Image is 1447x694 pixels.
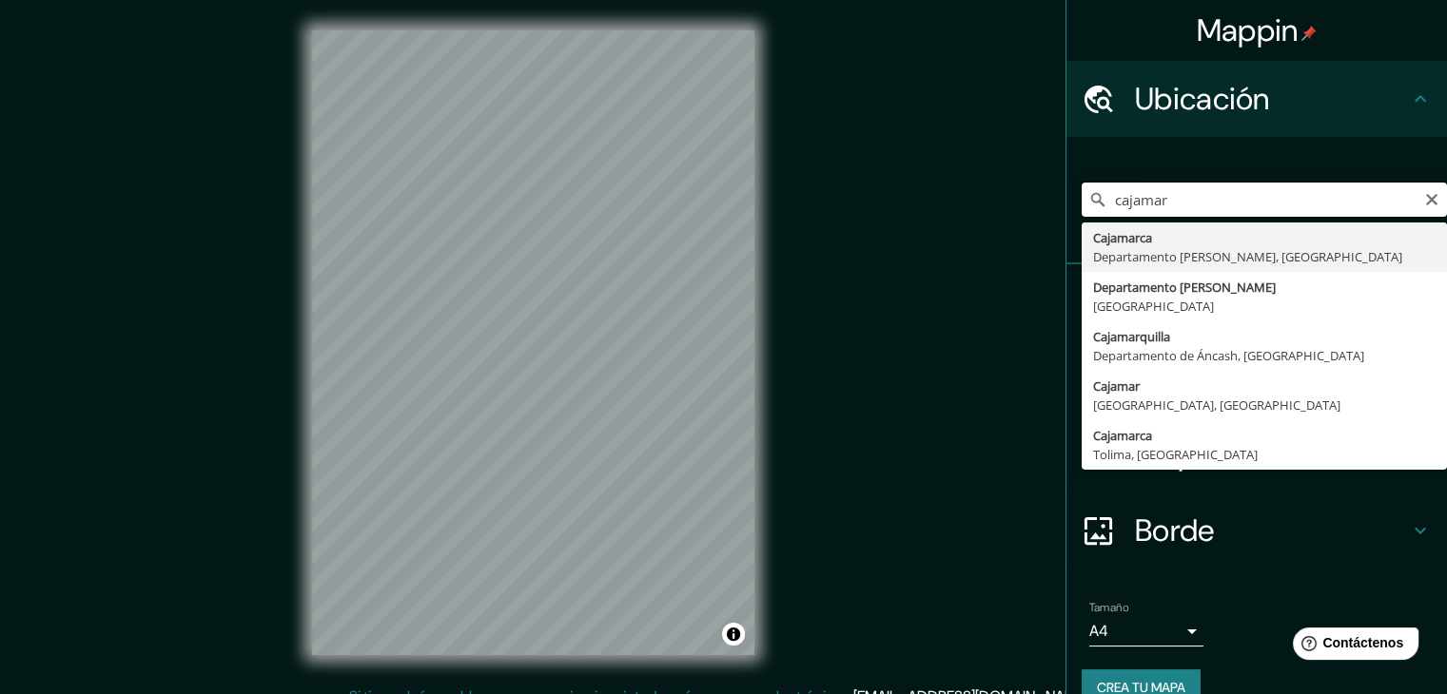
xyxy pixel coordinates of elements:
button: Activar o desactivar atribución [722,623,745,646]
font: Departamento [PERSON_NAME], [GEOGRAPHIC_DATA] [1093,248,1402,265]
font: Mappin [1197,10,1299,50]
font: Cajamar [1093,377,1140,395]
button: Claro [1424,189,1439,207]
div: Ubicación [1066,61,1447,137]
iframe: Lanzador de widgets de ayuda [1278,620,1426,673]
font: [GEOGRAPHIC_DATA], [GEOGRAPHIC_DATA] [1093,396,1340,414]
font: Departamento [PERSON_NAME] [1093,279,1276,296]
div: Borde [1066,492,1447,569]
img: pin-icon.png [1301,26,1317,41]
font: Ubicación [1135,79,1270,119]
canvas: Mapa [312,30,754,655]
div: Estilo [1066,340,1447,416]
div: Disposición [1066,416,1447,492]
font: Tamaño [1089,600,1128,615]
font: Tolima, [GEOGRAPHIC_DATA] [1093,446,1258,463]
font: Borde [1135,511,1215,550]
font: Cajamarca [1093,229,1152,246]
font: Cajamarquilla [1093,328,1170,345]
font: Cajamarca [1093,427,1152,444]
font: Departamento de Áncash, [GEOGRAPHIC_DATA] [1093,347,1364,364]
div: A4 [1089,616,1203,646]
div: Patas [1066,264,1447,340]
input: Elige tu ciudad o zona [1082,183,1447,217]
font: [GEOGRAPHIC_DATA] [1093,298,1214,315]
font: A4 [1089,621,1108,641]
